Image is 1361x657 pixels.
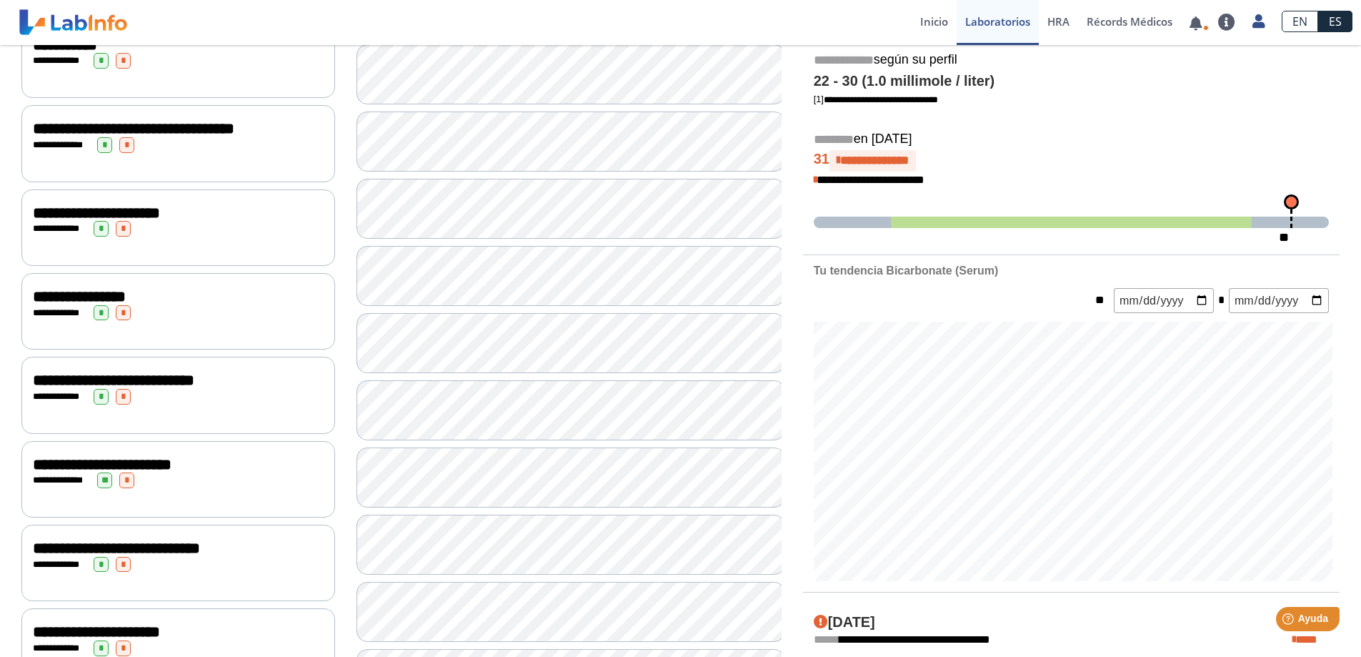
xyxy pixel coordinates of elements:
h4: 22 - 30 (1.0 millimole / liter) [814,73,1329,90]
input: mm/dd/yyyy [1114,288,1214,313]
h4: 31 [814,150,1329,172]
input: mm/dd/yyyy [1229,288,1329,313]
h4: [DATE] [814,614,875,631]
a: [1] [814,94,938,104]
h5: según su perfil [814,52,1329,69]
a: ES [1318,11,1352,32]
span: HRA [1047,14,1070,29]
iframe: Help widget launcher [1234,601,1345,641]
a: EN [1282,11,1318,32]
h5: en [DATE] [814,132,1329,148]
b: Tu tendencia Bicarbonate (Serum) [814,265,999,277]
